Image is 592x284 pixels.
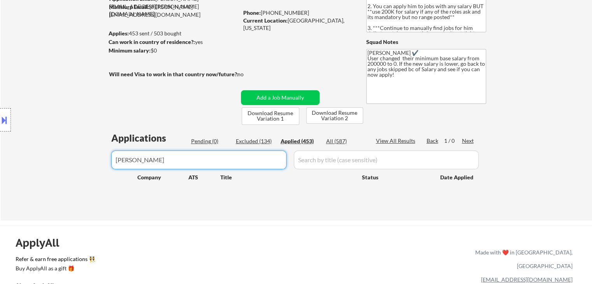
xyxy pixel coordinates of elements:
strong: Can work in country of residence?: [109,39,195,45]
strong: Minimum salary: [109,47,151,54]
div: Next [462,137,474,145]
strong: Current Location: [243,17,288,24]
strong: Applies: [109,30,129,37]
div: Status [362,170,429,184]
div: Buy ApplyAll as a gift 🎁 [16,266,93,271]
a: [EMAIL_ADDRESS][DOMAIN_NAME] [481,276,573,283]
div: Pending (0) [191,137,230,145]
input: Search by company (case sensitive) [111,151,286,169]
div: Applied (453) [281,137,320,145]
div: 1 / 0 [444,137,462,145]
div: 453 sent / 503 bought [109,30,238,37]
div: All (587) [326,137,365,145]
div: View All Results [376,137,418,145]
strong: Mailslurp Email: [109,4,149,10]
div: Company [137,174,188,181]
button: Download Resume Variation 2 [306,107,363,124]
button: Download Resume Variation 1 [242,107,299,125]
div: $0 [109,47,238,54]
div: [GEOGRAPHIC_DATA], [US_STATE] [243,17,353,32]
div: yes [109,38,236,46]
strong: Will need Visa to work in that country now/future?: [109,71,239,77]
div: Back [427,137,439,145]
input: Search by title (case sensitive) [294,151,479,169]
a: Buy ApplyAll as a gift 🎁 [16,265,93,274]
div: [PERSON_NAME][EMAIL_ADDRESS][DOMAIN_NAME] [109,3,238,18]
div: Date Applied [440,174,474,181]
div: Title [220,174,355,181]
div: ATS [188,174,220,181]
strong: Phone: [243,9,261,16]
div: ApplyAll [16,236,68,249]
div: [PHONE_NUMBER] [243,9,353,17]
div: Excluded (134) [236,137,275,145]
div: no [237,70,260,78]
div: Applications [111,133,188,143]
div: Made with ❤️ in [GEOGRAPHIC_DATA], [GEOGRAPHIC_DATA] [472,245,573,273]
button: Add a Job Manually [241,90,320,105]
a: Refer & earn free applications 👯‍♀️ [16,256,313,265]
div: Squad Notes [366,38,486,46]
